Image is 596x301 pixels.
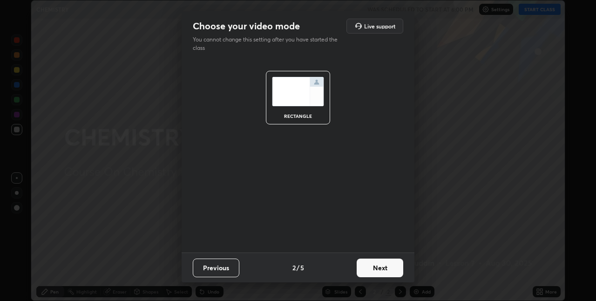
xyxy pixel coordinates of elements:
p: You cannot change this setting after you have started the class [193,35,344,52]
button: Next [357,259,403,277]
h4: 2 [292,263,296,273]
button: Previous [193,259,239,277]
h2: Choose your video mode [193,20,300,32]
h4: 5 [300,263,304,273]
h5: Live support [364,23,395,29]
img: normalScreenIcon.ae25ed63.svg [272,77,324,106]
div: rectangle [279,114,317,118]
h4: / [297,263,299,273]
